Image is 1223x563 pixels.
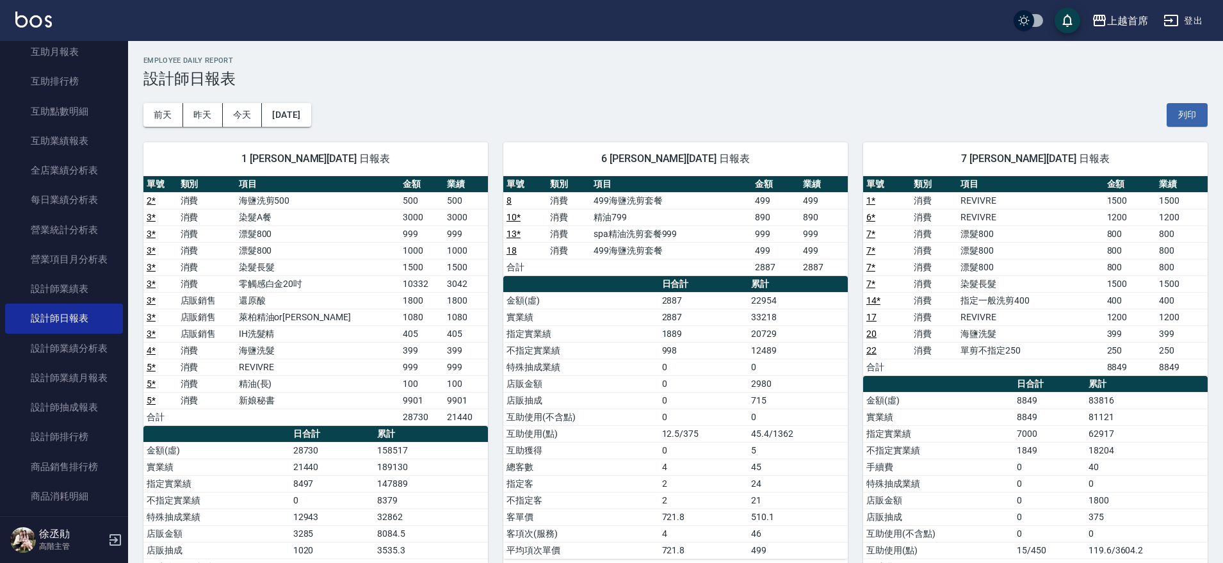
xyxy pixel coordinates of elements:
h2: Employee Daily Report [143,56,1208,65]
td: 715 [748,392,848,409]
td: 精油799 [590,209,752,225]
td: 3000 [400,209,444,225]
a: 設計師日報表 [5,304,123,333]
td: 消費 [177,392,236,409]
td: 消費 [177,359,236,375]
td: 2887 [752,259,800,275]
a: 設計師排行榜 [5,422,123,452]
td: 消費 [547,192,590,209]
td: 1500 [444,259,488,275]
td: 總客數 [503,459,659,475]
td: 800 [1156,225,1208,242]
td: 21 [748,492,848,509]
td: 800 [1104,259,1156,275]
td: 0 [1014,459,1085,475]
td: 1500 [1156,192,1208,209]
td: 62917 [1085,425,1208,442]
td: 0 [1014,492,1085,509]
td: 999 [752,225,800,242]
a: 商品銷售排行榜 [5,452,123,482]
td: 3042 [444,275,488,292]
td: REVIVRE [957,309,1103,325]
td: 1080 [400,309,444,325]
td: 250 [1104,342,1156,359]
td: 1500 [1156,275,1208,292]
td: 890 [752,209,800,225]
td: 2887 [659,309,749,325]
a: 設計師業績分析表 [5,334,123,363]
td: 800 [1156,259,1208,275]
td: 金額(虛) [503,292,659,309]
a: 互助排行榜 [5,67,123,96]
td: 消費 [911,242,958,259]
a: 營業項目月分析表 [5,245,123,274]
td: 8849 [1014,409,1085,425]
td: 消費 [177,242,236,259]
td: 店販金額 [863,492,1014,509]
th: 金額 [1104,176,1156,193]
td: 店販金額 [143,525,290,542]
td: 399 [1104,325,1156,342]
td: 手續費 [863,459,1014,475]
td: 實業績 [503,309,659,325]
td: 漂髮800 [236,225,400,242]
td: 0 [659,442,749,459]
td: 0 [1085,475,1208,492]
button: 列印 [1167,103,1208,127]
td: 45.4/1362 [748,425,848,442]
td: 10332 [400,275,444,292]
td: 8849 [1014,392,1085,409]
td: 499海鹽洗剪套餐 [590,242,752,259]
td: 消費 [911,292,958,309]
td: 3285 [290,525,374,542]
td: 店販抽成 [863,509,1014,525]
th: 項目 [957,176,1103,193]
td: 互助獲得 [503,442,659,459]
td: 1800 [1085,492,1208,509]
td: 8379 [374,492,488,509]
button: 前天 [143,103,183,127]
td: 405 [400,325,444,342]
td: 999 [800,225,848,242]
th: 類別 [911,176,958,193]
td: 實業績 [863,409,1014,425]
td: 1500 [1104,192,1156,209]
td: 漂髮800 [957,242,1103,259]
td: 海鹽洗髮 [236,342,400,359]
td: 999 [400,359,444,375]
td: 399 [1156,325,1208,342]
th: 類別 [547,176,590,193]
td: 單剪不指定250 [957,342,1103,359]
p: 高階主管 [39,541,104,552]
td: 8497 [290,475,374,492]
td: 20729 [748,325,848,342]
td: 2887 [659,292,749,309]
th: 業績 [1156,176,1208,193]
td: 海鹽洗髮 [957,325,1103,342]
td: 消費 [177,342,236,359]
button: save [1055,8,1080,33]
td: 不指定實業績 [863,442,1014,459]
td: 399 [400,342,444,359]
a: 每日業績分析表 [5,185,123,215]
td: 21440 [444,409,488,425]
a: 22 [866,345,877,355]
td: 漂髮800 [957,225,1103,242]
td: 800 [1104,225,1156,242]
td: 100 [400,375,444,392]
table: a dense table [503,176,848,276]
td: 消費 [547,225,590,242]
td: 金額(虛) [863,392,1014,409]
th: 項目 [236,176,400,193]
td: 158517 [374,442,488,459]
a: 20 [866,329,877,339]
td: 店販抽成 [143,542,290,559]
td: 499 [800,192,848,209]
table: a dense table [503,276,848,559]
td: 4 [659,459,749,475]
td: 15/450 [1014,542,1085,559]
td: 1200 [1156,309,1208,325]
td: 客項次(服務) [503,525,659,542]
td: 新娘秘書 [236,392,400,409]
td: 互助使用(點) [863,542,1014,559]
